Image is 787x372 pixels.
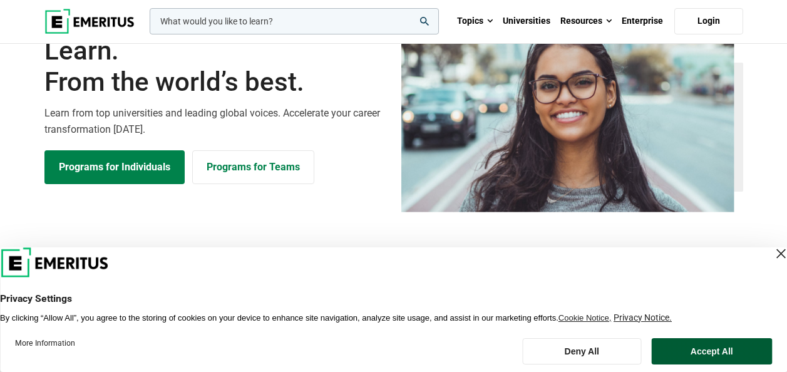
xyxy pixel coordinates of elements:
h1: Learn. [44,35,386,98]
img: Learn from the world's best [401,16,734,212]
a: Login [674,8,743,34]
input: woocommerce-product-search-field-0 [150,8,439,34]
span: From the world’s best. [44,66,386,98]
a: Explore Programs [44,150,185,184]
a: Explore for Business [192,150,314,184]
p: Learn from top universities and leading global voices. Accelerate your career transformation [DATE]. [44,105,386,137]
